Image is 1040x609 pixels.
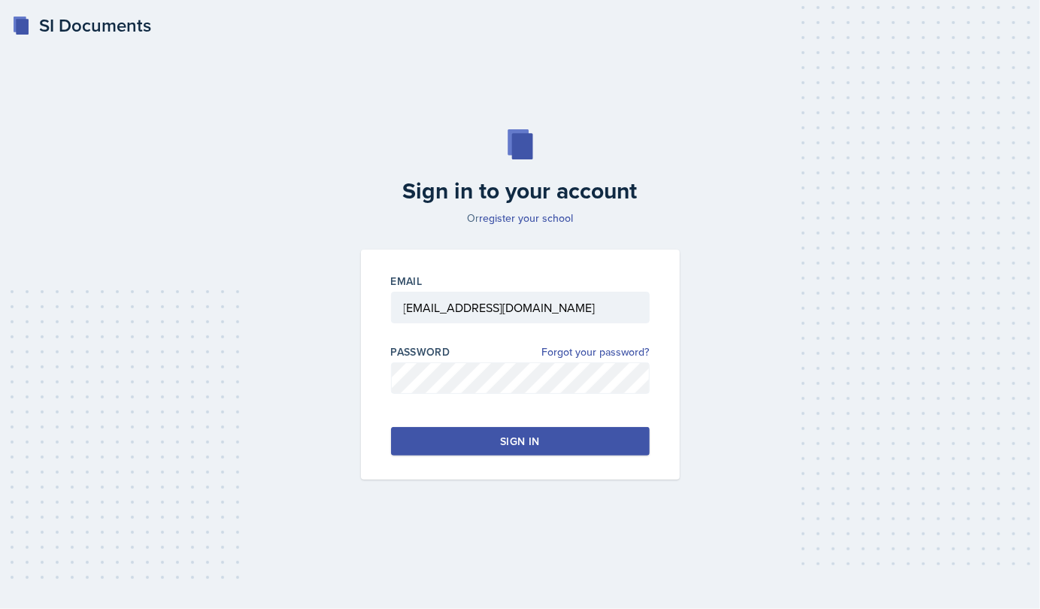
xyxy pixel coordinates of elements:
[352,177,689,205] h2: Sign in to your account
[391,274,423,289] label: Email
[391,292,650,323] input: Email
[542,344,650,360] a: Forgot your password?
[500,434,539,449] div: Sign in
[352,211,689,226] p: Or
[479,211,573,226] a: register your school
[12,12,151,39] a: SI Documents
[391,427,650,456] button: Sign in
[391,344,450,359] label: Password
